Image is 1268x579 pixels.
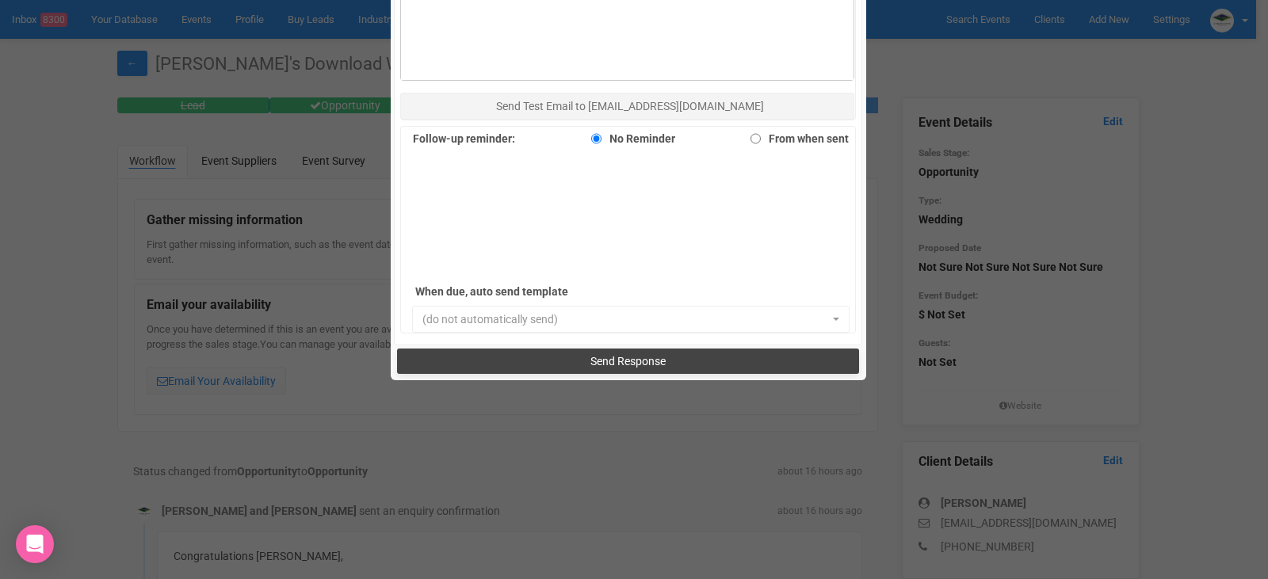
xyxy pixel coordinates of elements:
label: When due, auto send template [415,280,637,303]
label: No Reminder [583,128,675,150]
label: From when sent [743,128,849,150]
div: Open Intercom Messenger [16,525,54,563]
span: (do not automatically send) [422,311,830,327]
label: Follow-up reminder: [413,128,515,150]
span: Send Test Email to [EMAIL_ADDRESS][DOMAIN_NAME] [496,100,764,112]
span: Send Response [590,355,666,368]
